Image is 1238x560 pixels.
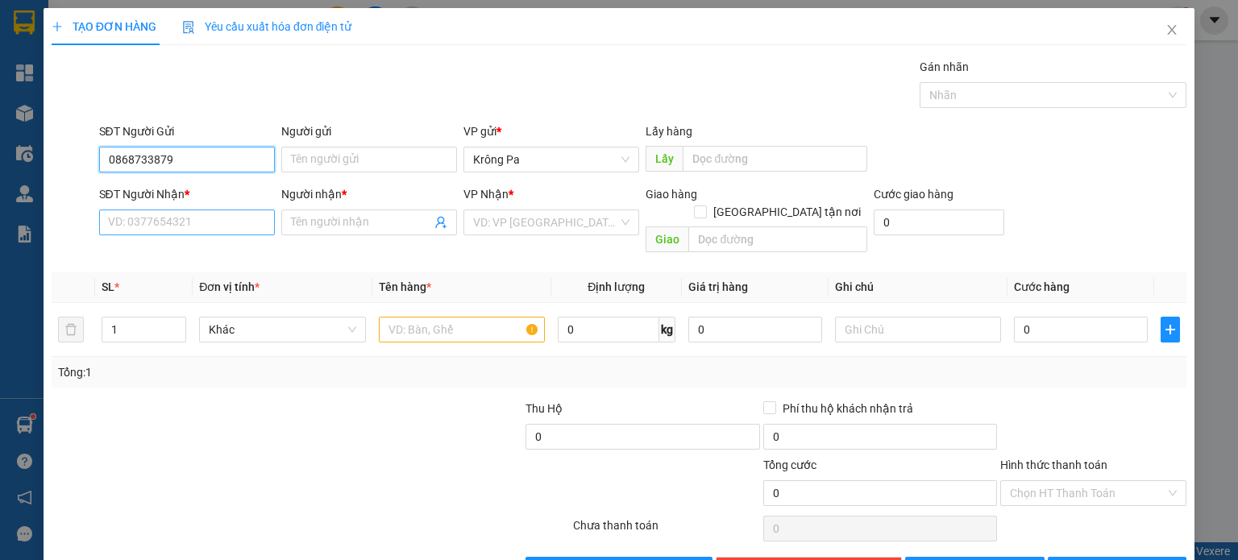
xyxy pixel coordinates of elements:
label: Hình thức thanh toán [1000,458,1107,471]
div: Tổng: 1 [58,363,479,381]
input: 0 [688,317,822,342]
label: Gán nhãn [920,60,969,73]
input: Ghi Chú [835,317,1001,342]
span: Phí thu hộ khách nhận trả [776,400,920,417]
span: Giá trị hàng [688,280,748,293]
div: SĐT Người Nhận [99,185,275,203]
span: Khác [209,317,355,342]
span: user-add [434,216,447,229]
span: plus [1161,323,1179,336]
div: Người gửi [281,122,457,140]
button: delete [58,317,84,342]
input: Cước giao hàng [874,209,1004,235]
span: Yêu cầu xuất hóa đơn điện tử [182,20,352,33]
th: Ghi chú [829,272,1007,303]
div: Chưa thanh toán [571,516,761,545]
span: Giao hàng [646,188,697,201]
input: Dọc đường [688,226,867,252]
input: VD: Bàn, Ghế [379,317,545,342]
span: plus [52,21,63,32]
button: Close [1149,8,1194,53]
span: Thu Hộ [526,402,563,415]
div: Người nhận [281,185,457,203]
span: VP Nhận [463,188,509,201]
span: SL [102,280,114,293]
div: VP gửi [463,122,639,140]
span: Tên hàng [379,280,431,293]
span: Đơn vị tính [199,280,260,293]
span: Định lượng [588,280,645,293]
input: Dọc đường [683,146,867,172]
span: close [1165,23,1178,36]
span: [GEOGRAPHIC_DATA] tận nơi [707,203,867,221]
label: Cước giao hàng [874,188,953,201]
span: Giao [646,226,688,252]
span: kg [659,317,675,342]
span: Tổng cước [763,458,816,471]
span: Cước hàng [1014,280,1070,293]
span: Lấy [646,146,683,172]
span: Krông Pa [473,147,629,172]
span: Lấy hàng [646,125,692,138]
span: TẠO ĐƠN HÀNG [52,20,156,33]
img: icon [182,21,195,34]
div: SĐT Người Gửi [99,122,275,140]
button: plus [1161,317,1180,342]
